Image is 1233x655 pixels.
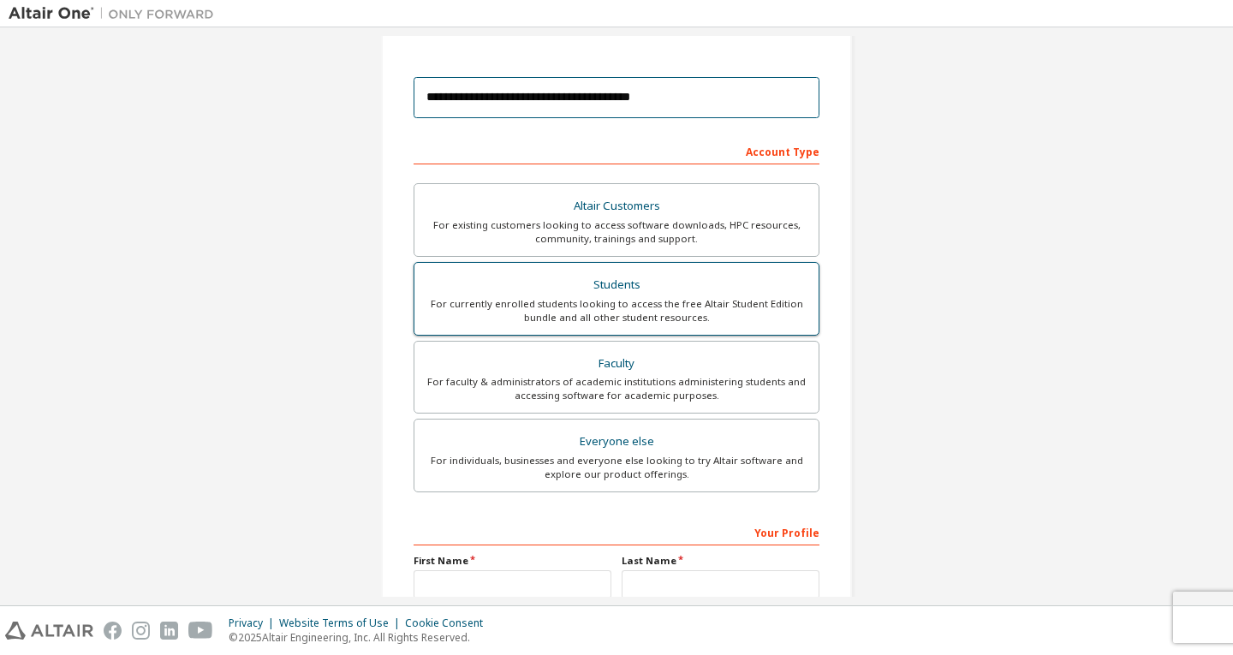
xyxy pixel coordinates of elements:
img: youtube.svg [188,622,213,640]
img: instagram.svg [132,622,150,640]
div: For existing customers looking to access software downloads, HPC resources, community, trainings ... [425,218,808,246]
div: Faculty [425,352,808,376]
div: For individuals, businesses and everyone else looking to try Altair software and explore our prod... [425,454,808,481]
img: Altair One [9,5,223,22]
img: linkedin.svg [160,622,178,640]
div: Your Profile [414,518,819,545]
img: altair_logo.svg [5,622,93,640]
div: Altair Customers [425,194,808,218]
p: © 2025 Altair Engineering, Inc. All Rights Reserved. [229,630,493,645]
div: For faculty & administrators of academic institutions administering students and accessing softwa... [425,375,808,402]
label: First Name [414,554,611,568]
label: Last Name [622,554,819,568]
div: Students [425,273,808,297]
img: facebook.svg [104,622,122,640]
div: Privacy [229,616,279,630]
div: Website Terms of Use [279,616,405,630]
div: Account Type [414,137,819,164]
div: Cookie Consent [405,616,493,630]
div: For currently enrolled students looking to access the free Altair Student Edition bundle and all ... [425,297,808,325]
div: Everyone else [425,430,808,454]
